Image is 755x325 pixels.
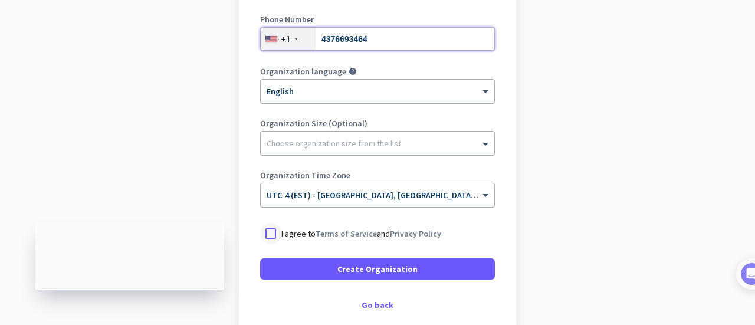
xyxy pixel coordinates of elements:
[281,33,291,45] div: +1
[260,119,495,127] label: Organization Size (Optional)
[349,67,357,75] i: help
[260,27,495,51] input: 201-555-0123
[35,222,224,290] iframe: Insightful Status
[260,15,495,24] label: Phone Number
[260,171,495,179] label: Organization Time Zone
[281,228,441,239] p: I agree to and
[316,228,377,239] a: Terms of Service
[390,228,441,239] a: Privacy Policy
[260,67,346,75] label: Organization language
[260,301,495,309] div: Go back
[337,263,418,275] span: Create Organization
[260,258,495,280] button: Create Organization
